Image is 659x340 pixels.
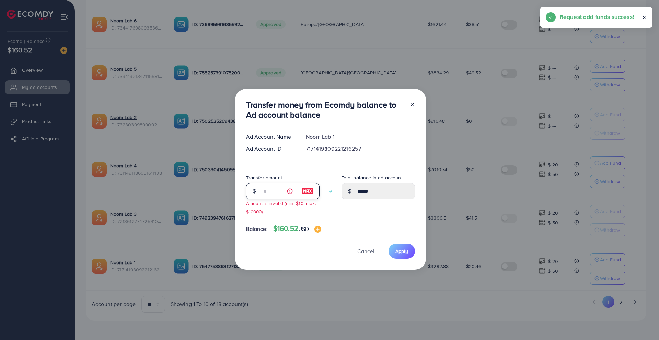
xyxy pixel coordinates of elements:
[246,200,316,214] small: Amount is invalid (min: $10, max: $10000)
[630,309,654,335] iframe: Chat
[241,133,301,141] div: Ad Account Name
[357,247,374,255] span: Cancel
[314,226,321,233] img: image
[301,187,314,195] img: image
[300,133,420,141] div: Noom Lab 1
[246,100,404,120] h3: Transfer money from Ecomdy balance to Ad account balance
[560,12,634,21] h5: Request add funds success!
[241,145,301,153] div: Ad Account ID
[246,174,282,181] label: Transfer amount
[395,248,408,255] span: Apply
[342,174,403,181] label: Total balance in ad account
[300,145,420,153] div: 7171419309221216257
[389,244,415,258] button: Apply
[273,224,322,233] h4: $160.52
[246,225,268,233] span: Balance:
[298,225,309,233] span: USD
[349,244,383,258] button: Cancel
